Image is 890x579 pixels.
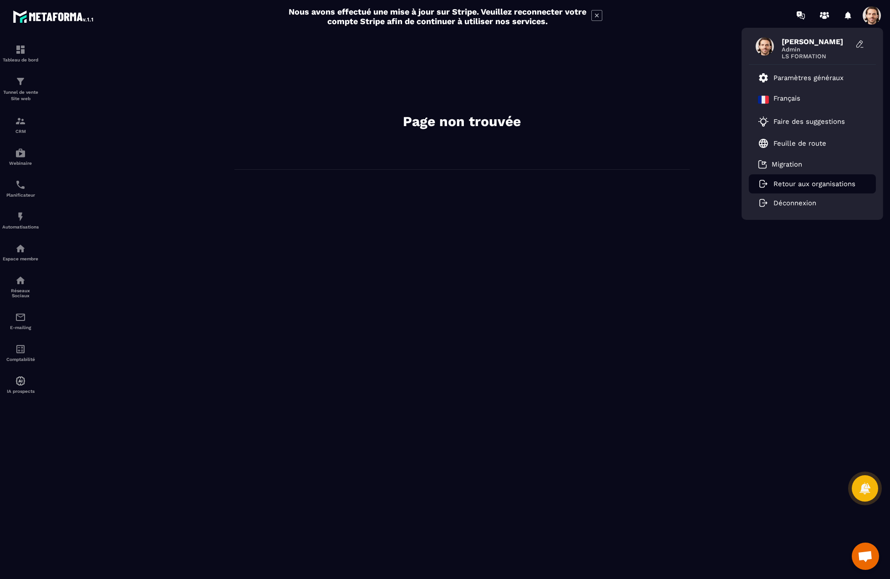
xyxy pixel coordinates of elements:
[773,199,816,207] p: Déconnexion
[288,7,587,26] h2: Nous avons effectué une mise à jour sur Stripe. Veuillez reconnecter votre compte Stripe afin de ...
[773,117,845,126] p: Faire des suggestions
[2,256,39,261] p: Espace membre
[773,74,844,82] p: Paramètres généraux
[773,94,800,105] p: Français
[773,139,826,147] p: Feuille de route
[15,344,26,355] img: accountant
[758,160,802,169] a: Migration
[15,116,26,127] img: formation
[2,337,39,369] a: accountantaccountantComptabilité
[15,76,26,87] img: formation
[782,53,850,60] span: LS FORMATION
[2,325,39,330] p: E-mailing
[2,236,39,268] a: automationsautomationsEspace membre
[15,44,26,55] img: formation
[15,243,26,254] img: automations
[2,305,39,337] a: emailemailE-mailing
[15,147,26,158] img: automations
[2,141,39,173] a: automationsautomationsWebinaire
[758,116,855,127] a: Faire des suggestions
[2,129,39,134] p: CRM
[2,389,39,394] p: IA prospects
[13,8,95,25] img: logo
[15,211,26,222] img: automations
[15,376,26,386] img: automations
[772,160,802,168] p: Migration
[782,46,850,53] span: Admin
[15,275,26,286] img: social-network
[2,288,39,298] p: Réseaux Sociaux
[2,109,39,141] a: formationformationCRM
[2,37,39,69] a: formationformationTableau de bord
[782,37,850,46] span: [PERSON_NAME]
[773,180,855,188] p: Retour aux organisations
[2,173,39,204] a: schedulerschedulerPlanificateur
[758,72,844,83] a: Paramètres généraux
[2,268,39,305] a: social-networksocial-networkRéseaux Sociaux
[2,57,39,62] p: Tableau de bord
[2,357,39,362] p: Comptabilité
[15,179,26,190] img: scheduler
[2,161,39,166] p: Webinaire
[2,193,39,198] p: Planificateur
[852,543,879,570] div: Mở cuộc trò chuyện
[2,224,39,229] p: Automatisations
[758,138,826,149] a: Feuille de route
[325,112,599,131] h2: Page non trouvée
[15,312,26,323] img: email
[2,204,39,236] a: automationsautomationsAutomatisations
[2,89,39,102] p: Tunnel de vente Site web
[758,180,855,188] a: Retour aux organisations
[2,69,39,109] a: formationformationTunnel de vente Site web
